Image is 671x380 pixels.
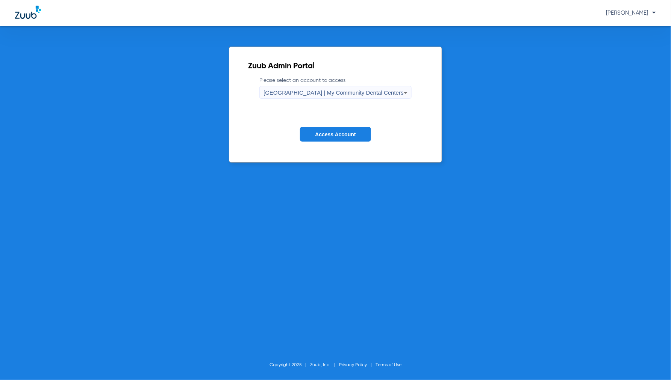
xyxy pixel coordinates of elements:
[270,361,310,369] li: Copyright 2025
[248,63,423,70] h2: Zuub Admin Portal
[606,10,656,16] span: [PERSON_NAME]
[376,363,401,367] a: Terms of Use
[633,344,671,380] iframe: Chat Widget
[310,361,339,369] li: Zuub, Inc.
[300,127,371,142] button: Access Account
[315,131,356,137] span: Access Account
[339,363,367,367] a: Privacy Policy
[259,77,412,99] label: Please select an account to access
[264,89,404,96] span: [GEOGRAPHIC_DATA] | My Community Dental Centers
[15,6,41,19] img: Zuub Logo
